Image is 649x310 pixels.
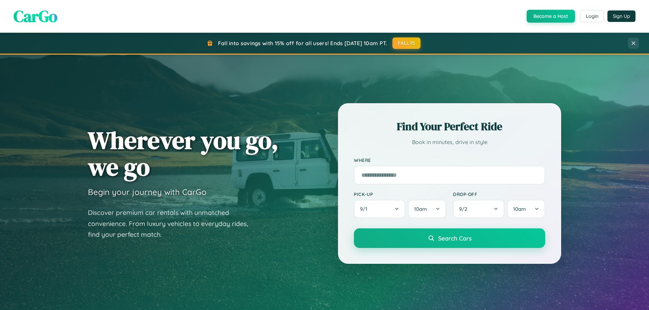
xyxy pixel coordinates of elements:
[14,5,57,27] span: CarGo
[507,200,545,218] button: 10am
[453,191,545,197] label: Drop-off
[607,10,635,22] button: Sign Up
[354,119,545,134] h2: Find Your Perfect Ride
[408,200,446,218] button: 10am
[580,10,604,22] button: Login
[354,137,545,147] p: Book in minutes, drive in style
[527,10,575,23] button: Become a Host
[354,191,446,197] label: Pick-up
[354,157,545,163] label: Where
[88,127,279,180] h1: Wherever you go, we go
[354,200,405,218] button: 9/1
[438,234,472,242] span: Search Cars
[360,206,371,212] span: 9 / 1
[414,206,427,212] span: 10am
[459,206,471,212] span: 9 / 2
[88,187,207,197] h3: Begin your journey with CarGo
[218,40,387,47] span: Fall into savings with 15% off for all users! Ends [DATE] 10am PT.
[392,37,421,49] button: FALL15
[88,207,257,240] p: Discover premium car rentals with unmatched convenience. From luxury vehicles to everyday rides, ...
[453,200,504,218] button: 9/2
[354,228,545,248] button: Search Cars
[513,206,526,212] span: 10am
